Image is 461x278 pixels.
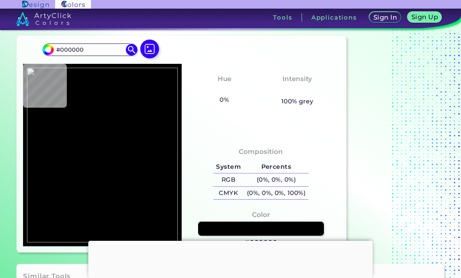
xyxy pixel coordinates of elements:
h5: CMYK [213,187,244,200]
h4: Composition [239,146,283,157]
iframe: Advertisement [88,241,373,276]
h5: RGB [213,173,244,186]
img: 61736ac4-da06-4ced-b6f2-df560cceec8d [27,68,178,242]
img: icon search [126,44,138,56]
a: Sign In [371,13,400,22]
h5: Sign In [375,14,396,20]
h5: 0% [217,95,232,105]
h5: Percents [244,161,309,173]
h3: Tools [273,14,292,20]
h5: 100% grey [281,96,314,107]
img: ArtyClick Design logo [22,1,48,8]
h4: Hue [218,73,231,85]
input: type color.. [54,44,126,55]
h4: Color [252,209,270,220]
img: icon picture [140,40,159,58]
h5: System [213,161,244,173]
h5: (0%, 0%, 0%) [244,173,309,186]
a: Sign Up [409,13,440,22]
h3: None [211,86,238,95]
h3: Applications [311,14,357,20]
h5: (0%, 0%, 0%, 100%) [244,187,309,200]
h3: #000000 [245,238,277,247]
h5: Sign Up [413,14,437,20]
img: logo_artyclick_colors_white.svg [16,12,71,26]
h3: None [284,86,311,95]
h4: Intensity [282,73,312,85]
